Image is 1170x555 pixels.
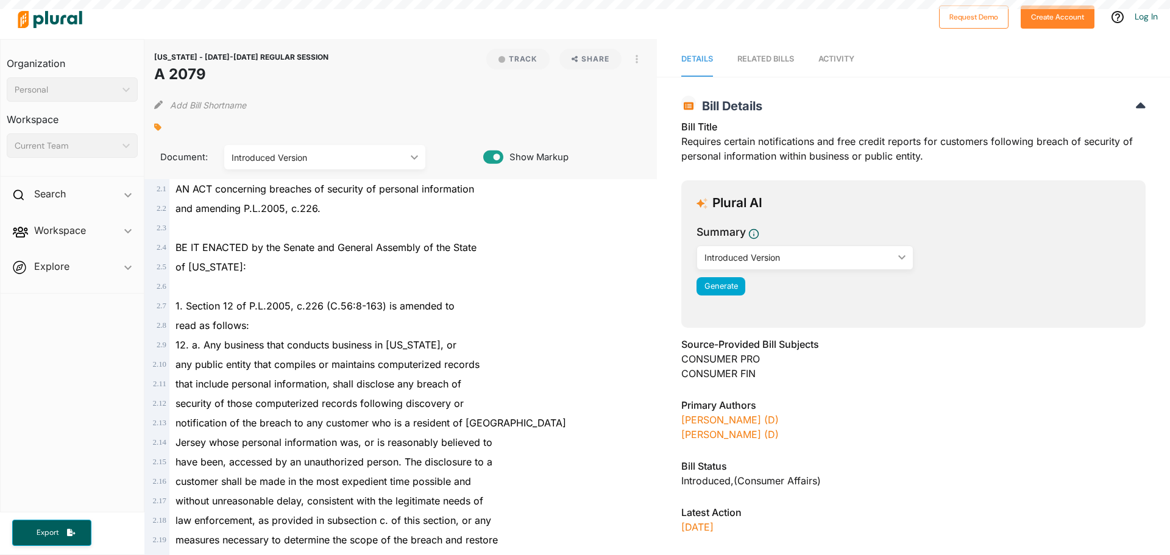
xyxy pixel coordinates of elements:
[681,520,1146,534] p: [DATE]
[681,398,1146,412] h3: Primary Authors
[175,397,464,409] span: security of those computerized records following discovery or
[681,119,1146,171] div: Requires certain notifications and free credit reports for customers following breach of security...
[175,241,477,253] span: BE IT ENACTED by the Senate and General Assembly of the State
[12,520,91,546] button: Export
[175,261,246,273] span: of [US_STATE]:
[15,140,118,152] div: Current Team
[157,302,166,310] span: 2 . 7
[681,42,713,77] a: Details
[1021,10,1094,23] a: Create Account
[170,95,246,115] button: Add Bill Shortname
[175,514,491,526] span: law enforcement, as provided in subsection c. of this section, or any
[681,366,1146,381] div: CONSUMER FIN
[712,196,762,211] h3: Plural AI
[175,183,474,195] span: AN ACT concerning breaches of security of personal information
[681,473,1146,488] div: Introduced , ( )
[175,534,498,546] span: measures necessary to determine the scope of the breach and restore
[7,102,138,129] h3: Workspace
[1135,11,1158,22] a: Log In
[7,46,138,72] h3: Organization
[175,300,455,312] span: 1. Section 12 of P.L.2005, c.226 (C.56:8-163) is amended to
[681,54,713,63] span: Details
[154,63,328,85] h1: A 2079
[681,119,1146,134] h3: Bill Title
[153,438,166,447] span: 2 . 14
[153,497,166,505] span: 2 . 17
[175,378,461,390] span: that include personal information, shall disclose any breach of
[681,337,1146,352] h3: Source-Provided Bill Subjects
[697,277,745,295] button: Generate
[696,99,762,113] span: Bill Details
[681,414,779,426] a: [PERSON_NAME] (D)
[681,428,779,440] a: [PERSON_NAME] (D)
[737,53,794,65] div: RELATED BILLS
[157,185,166,193] span: 2 . 1
[704,251,893,264] div: Introduced Version
[157,282,166,291] span: 2 . 6
[232,151,406,164] div: Introduced Version
[157,243,166,252] span: 2 . 4
[175,339,456,351] span: 12. a. Any business that conducts business in [US_STATE], or
[153,399,166,408] span: 2 . 12
[153,477,166,486] span: 2 . 16
[939,5,1009,29] button: Request Demo
[737,475,817,487] span: Consumer Affairs
[175,495,483,507] span: without unreasonable delay, consistent with the legitimate needs of
[175,319,249,331] span: read as follows:
[153,360,166,369] span: 2 . 10
[154,52,328,62] span: [US_STATE] - [DATE]-[DATE] REGULAR SESSION
[555,49,627,69] button: Share
[28,528,67,538] span: Export
[175,417,566,429] span: notification of the breach to any customer who is a resident of [GEOGRAPHIC_DATA]
[175,456,492,468] span: have been, accessed by an unauthorized person. The disclosure to a
[157,321,166,330] span: 2 . 8
[737,42,794,77] a: RELATED BILLS
[157,341,166,349] span: 2 . 9
[157,263,166,271] span: 2 . 5
[153,380,166,388] span: 2 . 11
[157,224,166,232] span: 2 . 3
[175,436,492,448] span: Jersey whose personal information was, or is reasonably believed to
[503,150,569,164] span: Show Markup
[175,358,480,370] span: any public entity that compiles or maintains computerized records
[157,204,166,213] span: 2 . 2
[681,505,1146,520] h3: Latest Action
[818,54,854,63] span: Activity
[154,118,161,136] div: Add tags
[704,281,738,291] span: Generate
[559,49,622,69] button: Share
[175,202,321,214] span: and amending P.L.2005, c.226.
[681,352,1146,366] div: CONSUMER PRO
[34,187,66,200] h2: Search
[486,49,550,69] button: Track
[681,459,1146,473] h3: Bill Status
[697,224,746,240] h3: Summary
[153,419,166,427] span: 2 . 13
[818,42,854,77] a: Activity
[154,150,209,164] span: Document:
[175,475,471,487] span: customer shall be made in the most expedient time possible and
[153,516,166,525] span: 2 . 18
[153,536,166,544] span: 2 . 19
[1021,5,1094,29] button: Create Account
[15,83,118,96] div: Personal
[939,10,1009,23] a: Request Demo
[153,458,166,466] span: 2 . 15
